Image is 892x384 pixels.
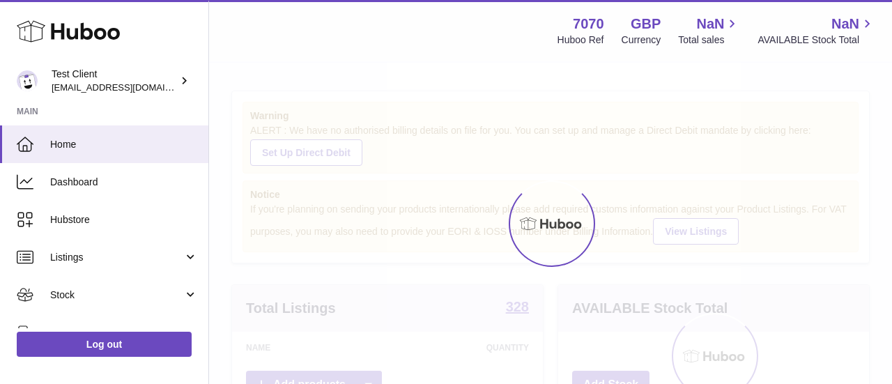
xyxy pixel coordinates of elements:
span: Sales [50,326,183,339]
a: NaN Total sales [678,15,740,47]
div: Huboo Ref [557,33,604,47]
img: internalAdmin-7070@internal.huboo.com [17,70,38,91]
span: Home [50,138,198,151]
a: NaN AVAILABLE Stock Total [758,15,875,47]
div: Test Client [52,68,177,94]
span: Dashboard [50,176,198,189]
strong: GBP [631,15,661,33]
span: [EMAIL_ADDRESS][DOMAIN_NAME] [52,82,205,93]
span: Total sales [678,33,740,47]
strong: 7070 [573,15,604,33]
span: NaN [831,15,859,33]
span: NaN [696,15,724,33]
span: AVAILABLE Stock Total [758,33,875,47]
span: Listings [50,251,183,264]
a: Log out [17,332,192,357]
span: Hubstore [50,213,198,226]
div: Currency [622,33,661,47]
span: Stock [50,289,183,302]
